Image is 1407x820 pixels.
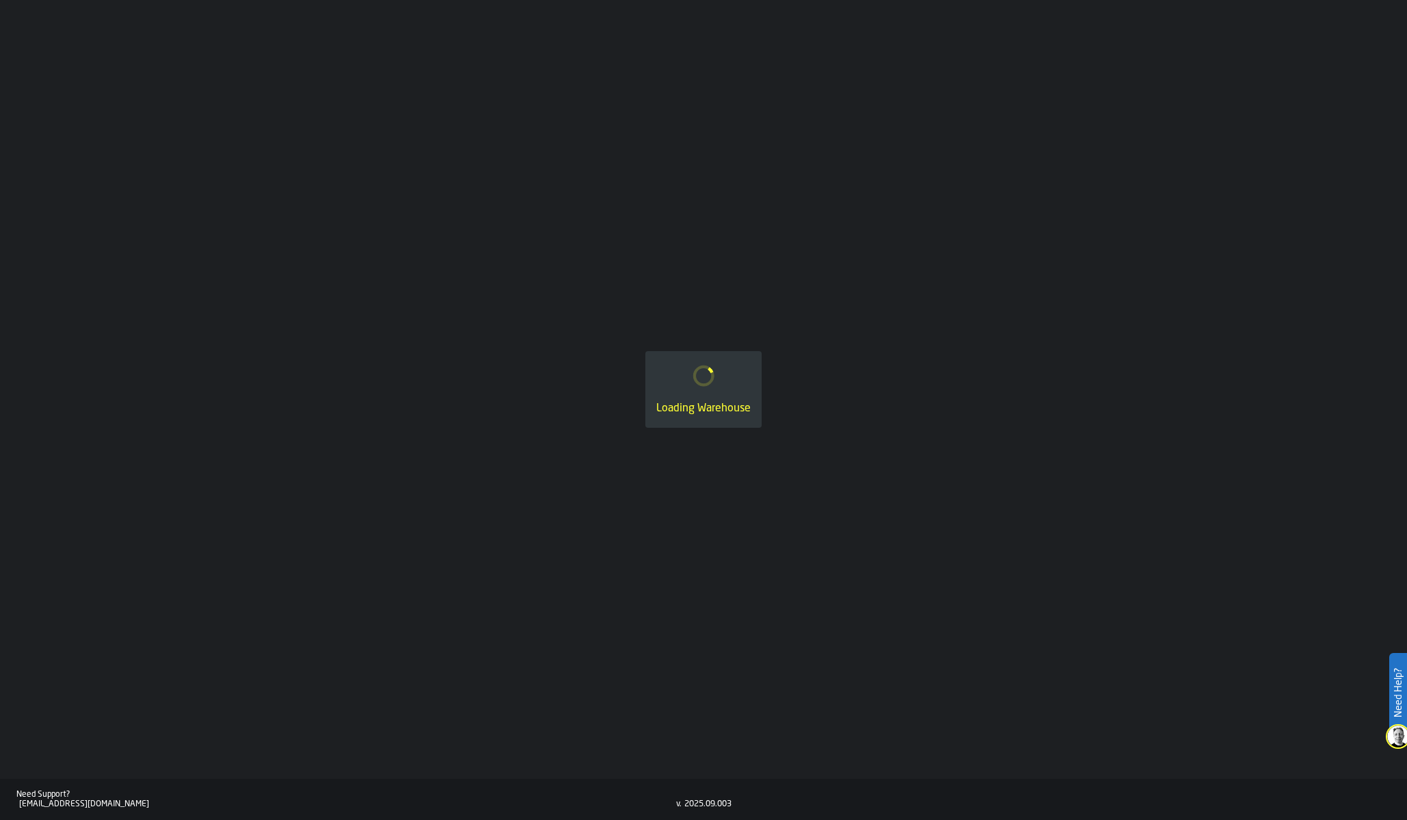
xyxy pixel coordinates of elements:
[684,799,732,809] div: 2025.09.003
[1391,654,1406,731] label: Need Help?
[16,790,676,809] a: Need Support?[EMAIL_ADDRESS][DOMAIN_NAME]
[676,799,682,809] div: v.
[16,790,676,799] div: Need Support?
[656,400,751,417] div: Loading Warehouse
[19,799,676,809] div: [EMAIL_ADDRESS][DOMAIN_NAME]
